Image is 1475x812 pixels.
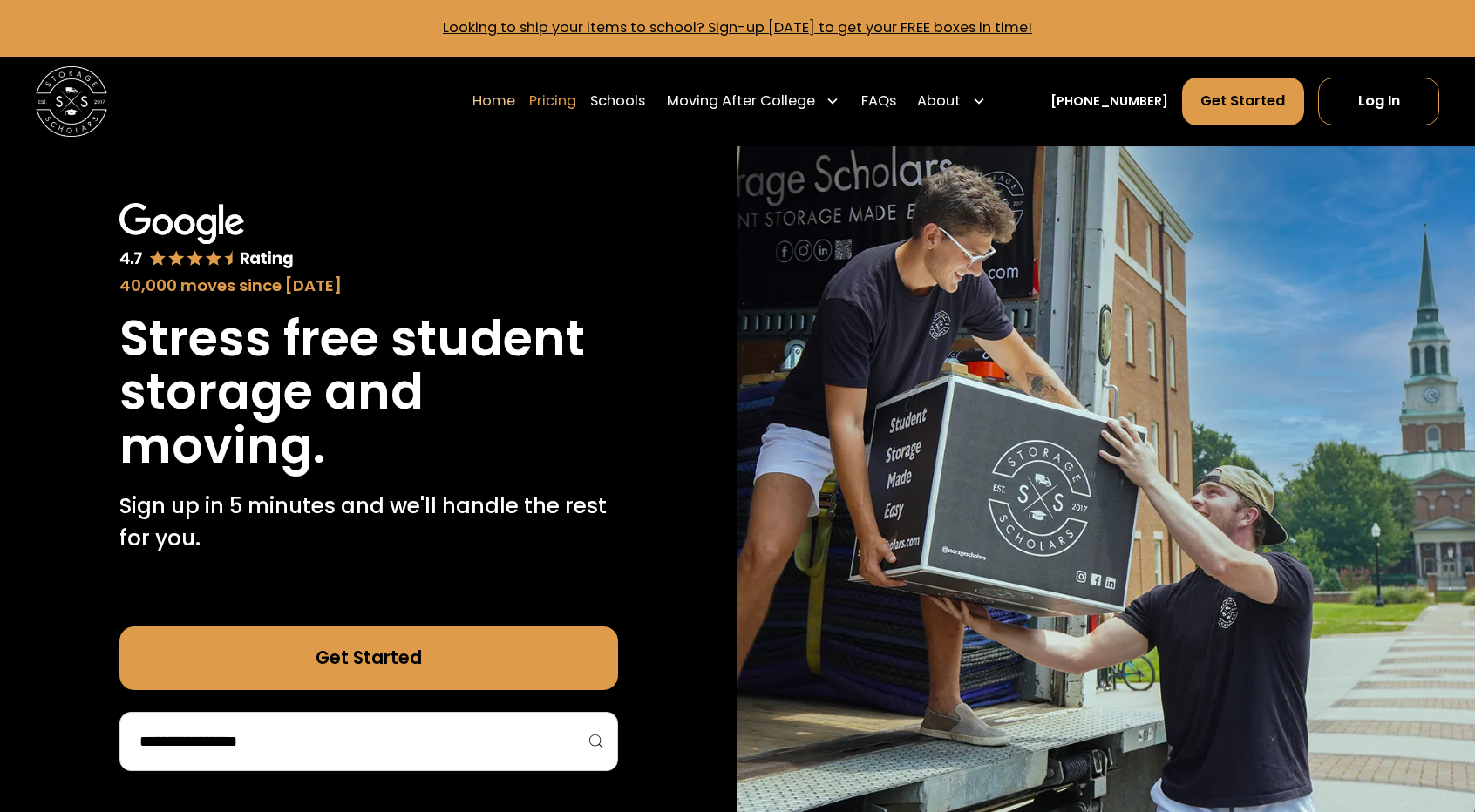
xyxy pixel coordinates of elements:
a: [PHONE_NUMBER] [1050,92,1168,111]
img: Google 4.7 star rating [119,203,294,270]
a: Get Started [119,626,618,691]
div: Moving After College [667,91,815,112]
a: Schools [590,77,645,126]
img: Storage Scholars main logo [36,66,107,138]
a: Home [472,77,515,126]
div: About [917,91,961,112]
a: Pricing [529,77,576,126]
a: FAQs [861,77,896,126]
div: About [910,77,993,126]
div: Moving After College [660,77,847,126]
a: Looking to ship your items to school? Sign-up [DATE] to get your FREE boxes in time! [443,17,1032,37]
a: Get Started [1182,78,1304,125]
div: 40,000 moves since [DATE] [119,274,618,298]
h1: Stress free student storage and moving. [119,312,618,473]
a: Log In [1318,78,1439,125]
p: Sign up in 5 minutes and we'll handle the rest for you. [119,491,618,555]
